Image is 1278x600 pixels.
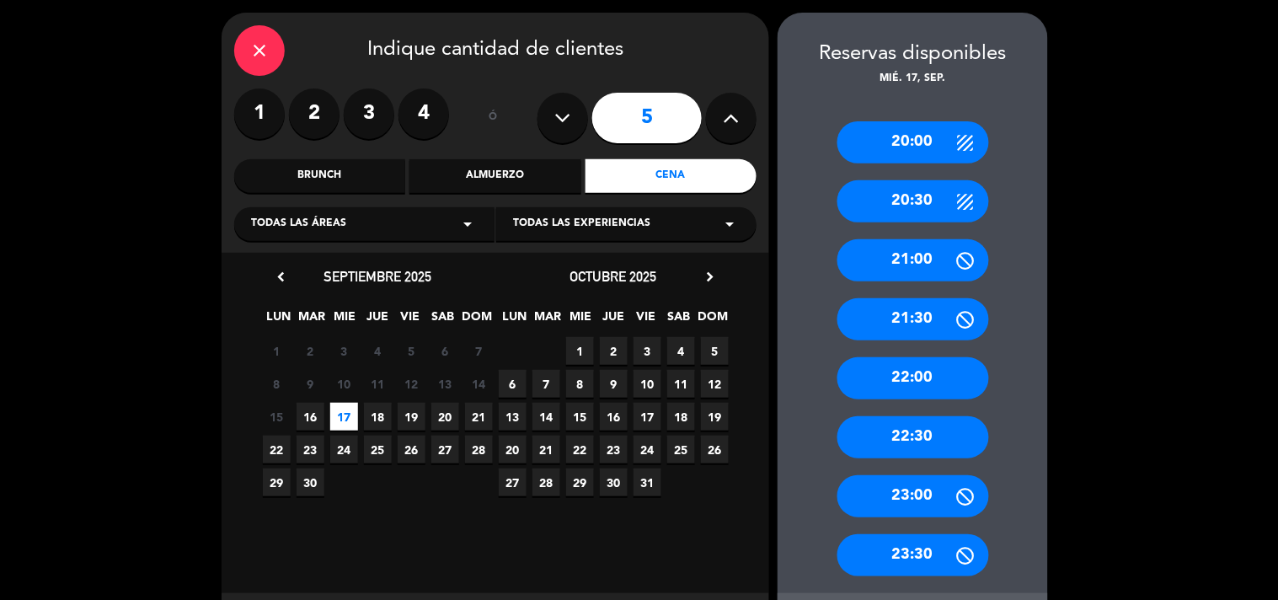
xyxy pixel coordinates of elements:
[698,307,726,335] span: DOM
[701,370,729,398] span: 12
[778,71,1048,88] div: mié. 17, sep.
[324,268,431,285] span: septiembre 2025
[719,214,740,234] i: arrow_drop_down
[263,337,291,365] span: 1
[600,469,628,496] span: 30
[234,88,285,139] label: 1
[364,307,392,335] span: JUE
[566,403,594,431] span: 15
[600,307,628,335] span: JUE
[837,121,989,163] div: 20:00
[586,159,757,193] div: Cena
[532,370,560,398] span: 7
[667,436,695,463] span: 25
[701,337,729,365] span: 5
[701,268,719,286] i: chevron_right
[837,239,989,281] div: 21:00
[499,403,527,431] span: 13
[532,436,560,463] span: 21
[344,88,394,139] label: 3
[297,370,324,398] span: 9
[667,337,695,365] span: 4
[634,370,661,398] span: 10
[409,159,580,193] div: Almuerzo
[600,370,628,398] span: 9
[364,403,392,431] span: 18
[298,307,326,335] span: MAR
[331,307,359,335] span: MIE
[297,469,324,496] span: 30
[634,436,661,463] span: 24
[364,370,392,398] span: 11
[249,40,270,61] i: close
[600,403,628,431] span: 16
[837,357,989,399] div: 22:00
[566,337,594,365] span: 1
[465,370,493,398] span: 14
[398,436,425,463] span: 26
[534,307,562,335] span: MAR
[263,370,291,398] span: 8
[666,307,693,335] span: SAB
[600,436,628,463] span: 23
[667,370,695,398] span: 11
[431,403,459,431] span: 20
[701,403,729,431] span: 19
[234,25,757,76] div: Indique cantidad de clientes
[330,403,358,431] span: 17
[600,337,628,365] span: 2
[837,298,989,340] div: 21:30
[398,88,449,139] label: 4
[633,307,660,335] span: VIE
[263,469,291,496] span: 29
[289,88,340,139] label: 2
[499,436,527,463] span: 20
[499,370,527,398] span: 6
[465,337,493,365] span: 7
[297,403,324,431] span: 16
[398,370,425,398] span: 12
[463,307,490,335] span: DOM
[457,214,478,234] i: arrow_drop_down
[465,403,493,431] span: 21
[265,307,293,335] span: LUN
[501,307,529,335] span: LUN
[272,268,290,286] i: chevron_left
[566,436,594,463] span: 22
[513,216,650,233] span: Todas las experiencias
[567,307,595,335] span: MIE
[364,337,392,365] span: 4
[566,469,594,496] span: 29
[330,436,358,463] span: 24
[778,38,1048,71] div: Reservas disponibles
[364,436,392,463] span: 25
[837,416,989,458] div: 22:30
[532,403,560,431] span: 14
[430,307,457,335] span: SAB
[398,403,425,431] span: 19
[634,469,661,496] span: 31
[263,403,291,431] span: 15
[499,469,527,496] span: 27
[566,370,594,398] span: 8
[634,337,661,365] span: 3
[330,370,358,398] span: 10
[431,370,459,398] span: 13
[532,469,560,496] span: 28
[837,475,989,517] div: 23:00
[466,88,521,147] div: ó
[431,337,459,365] span: 6
[837,180,989,222] div: 20:30
[251,216,346,233] span: Todas las áreas
[398,337,425,365] span: 5
[297,337,324,365] span: 2
[431,436,459,463] span: 27
[634,403,661,431] span: 17
[330,337,358,365] span: 3
[667,403,695,431] span: 18
[234,159,405,193] div: Brunch
[397,307,425,335] span: VIE
[465,436,493,463] span: 28
[701,436,729,463] span: 26
[263,436,291,463] span: 22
